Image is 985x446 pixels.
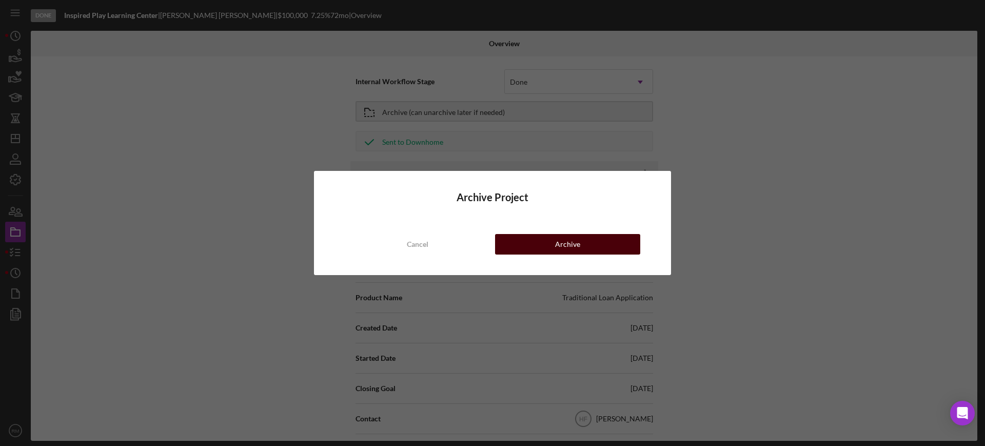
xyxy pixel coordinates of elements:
[950,401,975,425] div: Open Intercom Messenger
[407,234,428,255] div: Cancel
[345,234,490,255] button: Cancel
[345,191,640,203] h4: Archive Project
[555,234,580,255] div: Archive
[495,234,640,255] button: Archive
